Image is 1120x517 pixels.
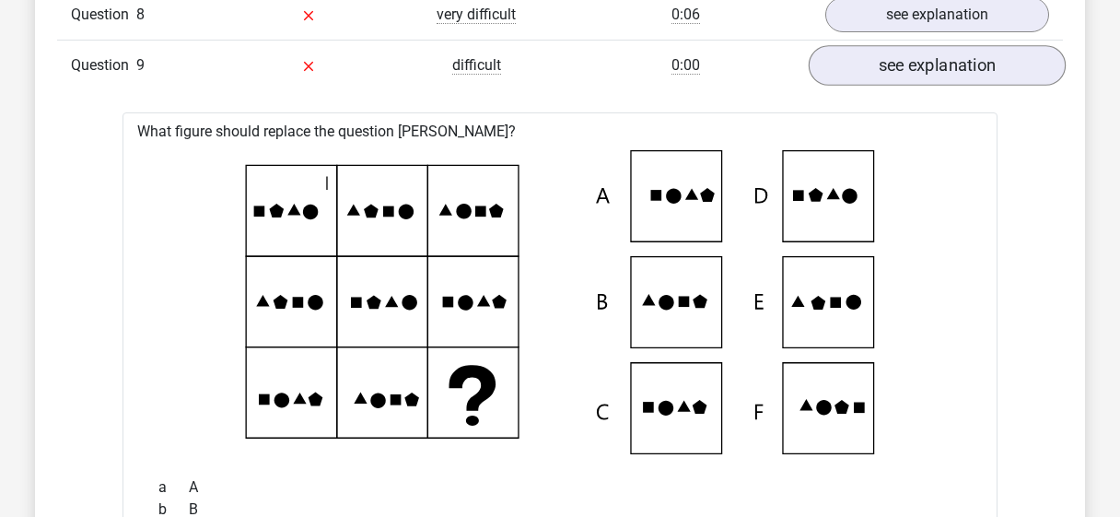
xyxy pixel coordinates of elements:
span: very difficult [437,6,516,24]
a: see explanation [809,46,1066,87]
span: 9 [136,56,145,74]
span: 0:00 [671,56,700,75]
span: Question [71,4,136,26]
span: Question [71,54,136,76]
span: 8 [136,6,145,23]
span: 0:06 [671,6,700,24]
span: a [158,476,189,499]
div: A [145,476,975,499]
span: difficult [452,56,501,75]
